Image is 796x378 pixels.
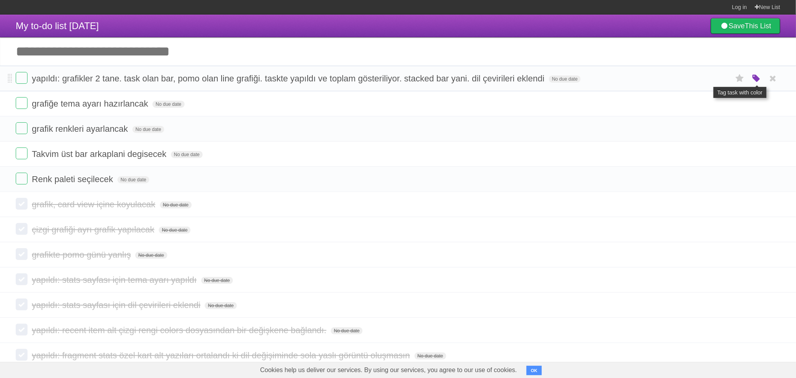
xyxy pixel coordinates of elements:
[16,349,28,361] label: Done
[16,299,28,310] label: Done
[252,362,525,378] span: Cookies help us deliver our services. By using our services, you agree to our use of cookies.
[16,324,28,336] label: Done
[32,74,547,83] span: yapıldı: grafikler 2 tane. task olan bar, pomo olan line grafiği. taskte yapıldı ve toplam göster...
[32,250,133,260] span: grafikte pomo günü yanlış
[732,72,747,85] label: Star task
[32,275,198,285] span: yapıldı: stats sayfası için tema ayarı yapıldı
[132,126,164,133] span: No due date
[171,151,203,158] span: No due date
[32,174,115,184] span: Renk paleti seçilecek
[415,352,446,360] span: No due date
[205,302,237,309] span: No due date
[16,148,28,159] label: Done
[711,18,780,34] a: SaveThis List
[32,300,202,310] span: yapıldı: stats sayfası için dil çevirileri eklendi
[745,22,771,30] b: This List
[32,99,150,109] span: grafiğe tema ayarı hazırlancak
[159,227,191,234] span: No due date
[201,277,233,284] span: No due date
[16,122,28,134] label: Done
[16,72,28,84] label: Done
[16,248,28,260] label: Done
[16,173,28,184] label: Done
[152,101,184,108] span: No due date
[331,327,363,334] span: No due date
[16,273,28,285] label: Done
[32,225,156,234] span: çizgi grafiği ayrı grafik yapılacak
[32,124,130,134] span: grafik renkleri ayarlancak
[526,366,542,375] button: OK
[160,201,192,208] span: No due date
[117,176,149,183] span: No due date
[32,350,412,360] span: yapıldı: fragment stats özel kart alt yazıları ortalandı ki dil değişiminde sola yaslı görüntü ol...
[32,149,168,159] span: Takvim üst bar arkaplani degisecek
[16,198,28,210] label: Done
[549,76,581,83] span: No due date
[32,325,328,335] span: yapıldı: recent item alt çizgi rengi colors dosyasından bir değişkene bağlandı.
[32,199,157,209] span: grafik, card view içine koyulacak
[16,223,28,235] label: Done
[135,252,167,259] span: No due date
[16,20,99,31] span: My to-do list [DATE]
[16,97,28,109] label: Done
